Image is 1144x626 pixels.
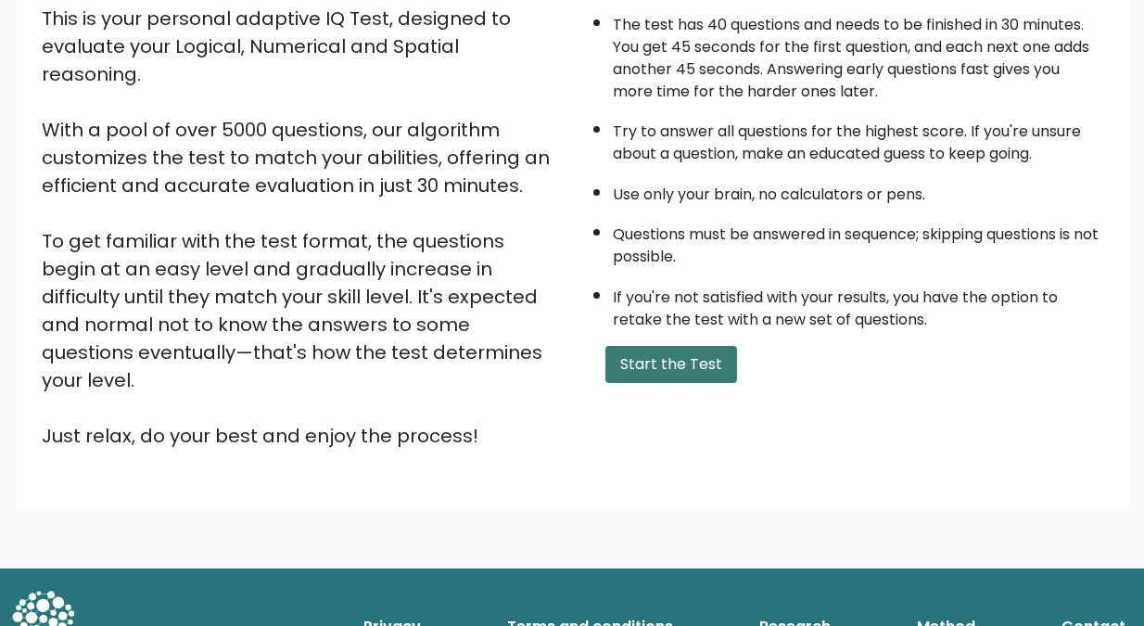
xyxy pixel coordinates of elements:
div: This is your personal adaptive IQ Test, designed to evaluate your Logical, Numerical and Spatial ... [42,5,561,450]
li: Try to answer all questions for the highest score. If you're unsure about a question, make an edu... [613,111,1102,165]
button: Start the Test [605,346,737,383]
li: If you're not satisfied with your results, you have the option to retake the test with a new set ... [613,277,1102,331]
li: Questions must be answered in sequence; skipping questions is not possible. [613,214,1102,268]
li: Use only your brain, no calculators or pens. [613,174,1102,206]
li: The test has 40 questions and needs to be finished in 30 minutes. You get 45 seconds for the firs... [613,5,1102,103]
